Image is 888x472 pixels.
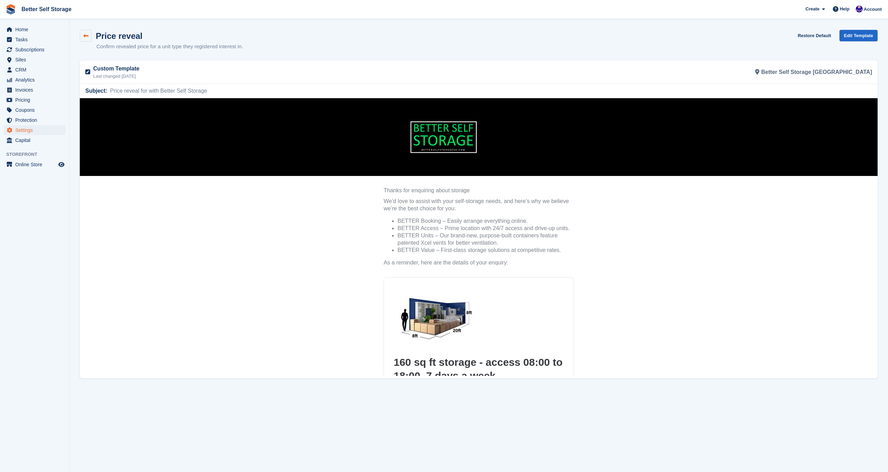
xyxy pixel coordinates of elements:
[15,65,57,75] span: CRM
[15,35,57,44] span: Tasks
[15,45,57,54] span: Subscriptions
[805,6,819,12] span: Create
[3,65,66,75] a: menu
[15,75,57,85] span: Analytics
[6,151,69,158] span: Storefront
[85,87,107,95] span: Subject:
[93,65,475,73] p: Custom Template
[15,55,57,65] span: Sites
[304,89,494,96] p: Thanks for enquiring about storage
[15,25,57,34] span: Home
[304,6,422,72] img: Better Self Storage Logo
[318,127,494,134] li: BETTER Access – Prime location with 24/7 access and drive-up units.
[96,31,143,41] h1: Price reveal
[15,115,57,125] span: Protection
[15,125,57,135] span: Settings
[15,105,57,115] span: Coupons
[318,119,494,127] li: BETTER Booking – Easily arrange everything online.
[3,85,66,95] a: menu
[3,125,66,135] a: menu
[6,4,16,15] img: stora-icon-8386f47178a22dfd0bd8f6a31ec36ba5ce8667c1dd55bd0f319d3a0aa187defe.svg
[3,160,66,169] a: menu
[318,134,494,149] li: BETTER Units – Our brand-new, purpose-built containers feature patented Xcel vents for better ven...
[57,160,66,169] a: Preview store
[3,115,66,125] a: menu
[3,45,66,54] a: menu
[3,35,66,44] a: menu
[15,85,57,95] span: Invoices
[19,3,74,15] a: Better Self Storage
[795,30,834,41] button: Restore Default
[304,100,494,114] p: We’d love to assist with your self-storage needs, and here’s why we believe we’re the best choice...
[93,73,475,80] p: Last changed [DATE]
[856,6,863,12] img: David Macdonald
[3,135,66,145] a: menu
[318,149,494,156] li: BETTER Value – First-class storage solutions at competitive rates.
[314,189,397,252] img: 160 sq ft storage - access 08:00 to 18:00, 7 days a week
[3,105,66,115] a: menu
[15,160,57,169] span: Online Store
[3,95,66,105] a: menu
[864,6,882,13] span: Account
[479,64,876,81] div: Better Self Storage [GEOGRAPHIC_DATA]
[96,43,243,51] p: Confirm revealed price for a unit type they registered interest in.
[15,95,57,105] span: Pricing
[3,55,66,65] a: menu
[840,6,849,12] span: Help
[314,257,484,284] h2: 160 sq ft storage - access 08:00 to 18:00, 7 days a week
[107,87,207,95] span: Price reveal for with Better Self Storage
[15,135,57,145] span: Capital
[839,30,878,41] a: Edit Template
[3,25,66,34] a: menu
[304,161,494,176] p: As a reminder, here are the details of your enquiry:
[3,75,66,85] a: menu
